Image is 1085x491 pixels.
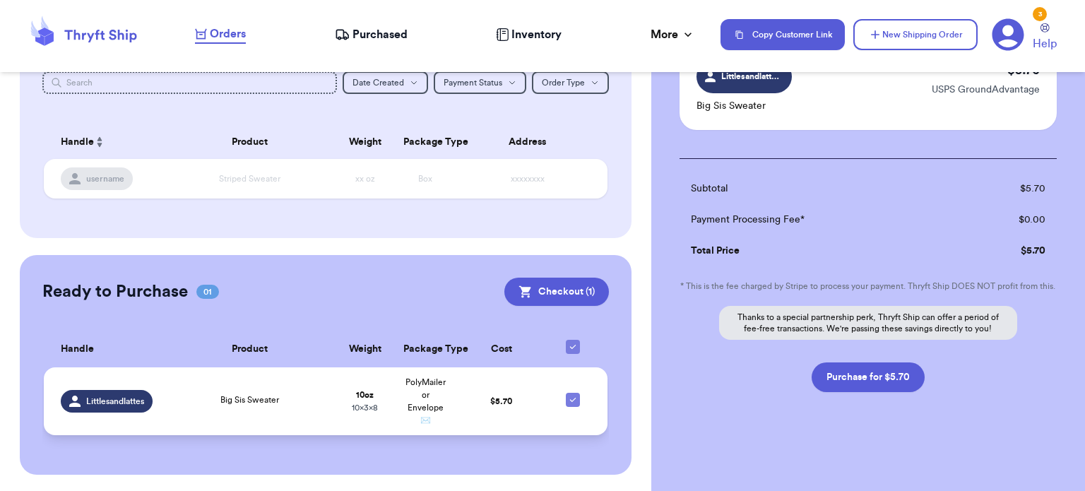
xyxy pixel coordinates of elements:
[680,235,956,266] td: Total Price
[418,174,432,183] span: Box
[721,19,845,50] button: Copy Customer Link
[932,83,1040,97] p: USPS GroundAdvantage
[356,391,374,399] strong: 10 oz
[680,280,1057,292] p: * This is the fee charged by Stripe to process your payment. Thryft Ship DOES NOT profit from this.
[395,125,456,159] th: Package Type
[220,396,279,404] span: Big Sis Sweater
[1033,7,1047,21] div: 3
[352,403,378,412] span: 10 x 3 x 8
[532,71,609,94] button: Order Type
[343,71,428,94] button: Date Created
[956,235,1057,266] td: $ 5.70
[395,331,456,367] th: Package Type
[992,18,1024,51] a: 3
[680,173,956,204] td: Subtotal
[956,173,1057,204] td: $ 5.70
[651,26,695,43] div: More
[956,204,1057,235] td: $ 0.00
[86,396,144,407] span: Littlesandlattes
[335,26,408,43] a: Purchased
[405,378,446,425] span: PolyMailer or Envelope ✉️
[195,25,246,44] a: Orders
[456,125,607,159] th: Address
[355,174,375,183] span: xx oz
[42,71,337,94] input: Search
[719,306,1017,340] p: Thanks to a special partnership perk, Thryft Ship can offer a period of fee-free transactions. We...
[490,397,512,406] span: $ 5.70
[42,280,188,303] h2: Ready to Purchase
[61,135,94,150] span: Handle
[496,26,562,43] a: Inventory
[444,78,502,87] span: Payment Status
[1033,23,1057,52] a: Help
[511,174,545,183] span: xxxxxxxx
[721,70,780,83] span: Littlesandlattes
[335,331,396,367] th: Weight
[434,71,526,94] button: Payment Status
[680,204,956,235] td: Payment Processing Fee*
[94,134,105,150] button: Sort ascending
[352,78,404,87] span: Date Created
[165,125,334,159] th: Product
[335,125,396,159] th: Weight
[456,331,547,367] th: Cost
[853,19,978,50] button: New Shipping Order
[504,278,609,306] button: Checkout (1)
[86,173,124,184] span: username
[219,174,280,183] span: Striped Sweater
[1033,35,1057,52] span: Help
[511,26,562,43] span: Inventory
[61,342,94,357] span: Handle
[165,331,334,367] th: Product
[696,99,792,113] p: Big Sis Sweater
[196,285,219,299] span: 01
[352,26,408,43] span: Purchased
[542,78,585,87] span: Order Type
[210,25,246,42] span: Orders
[812,362,925,392] button: Purchase for $5.70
